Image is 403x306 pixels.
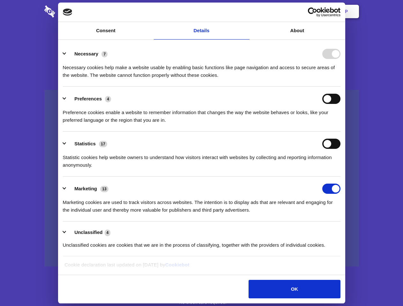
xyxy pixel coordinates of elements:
div: Necessary cookies help make a website usable by enabling basic functions like page navigation and... [63,59,340,79]
label: Statistics [74,141,96,146]
div: Cookie declaration last updated on [DATE] by [60,261,343,273]
div: Unclassified cookies are cookies that we are in the process of classifying, together with the pro... [63,237,340,249]
a: Contact [259,2,288,21]
button: Marketing (13) [63,184,113,194]
img: logo-wordmark-white-trans-d4663122ce5f474addd5e946df7df03e33cb6a1c49d2221995e7729f52c070b2.svg [44,5,99,18]
span: 7 [101,51,108,57]
img: logo [63,9,72,16]
label: Necessary [74,51,98,56]
a: Consent [58,22,154,40]
button: OK [249,280,340,298]
button: Statistics (17) [63,139,111,149]
label: Preferences [74,96,102,101]
button: Unclassified (4) [63,229,115,237]
div: Preference cookies enable a website to remember information that changes the way the website beha... [63,104,340,124]
a: Cookiebot [165,262,190,267]
h1: Eliminate Slack Data Loss. [44,29,359,52]
iframe: Drift Widget Chat Controller [371,274,395,298]
div: Statistic cookies help website owners to understand how visitors interact with websites by collec... [63,149,340,169]
button: Preferences (4) [63,94,115,104]
a: Login [289,2,317,21]
a: Pricing [187,2,215,21]
a: Details [154,22,250,40]
span: 4 [105,229,111,236]
a: About [250,22,345,40]
h4: Auto-redaction of sensitive data, encrypted data sharing and self-destructing private chats. Shar... [44,58,359,79]
span: 13 [100,186,108,192]
span: 4 [105,96,111,102]
div: Marketing cookies are used to track visitors across websites. The intention is to display ads tha... [63,194,340,214]
span: 17 [99,141,107,147]
label: Marketing [74,186,97,191]
button: Necessary (7) [63,49,112,59]
a: Usercentrics Cookiebot - opens in a new window [285,7,340,17]
a: Wistia video thumbnail [44,90,359,267]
